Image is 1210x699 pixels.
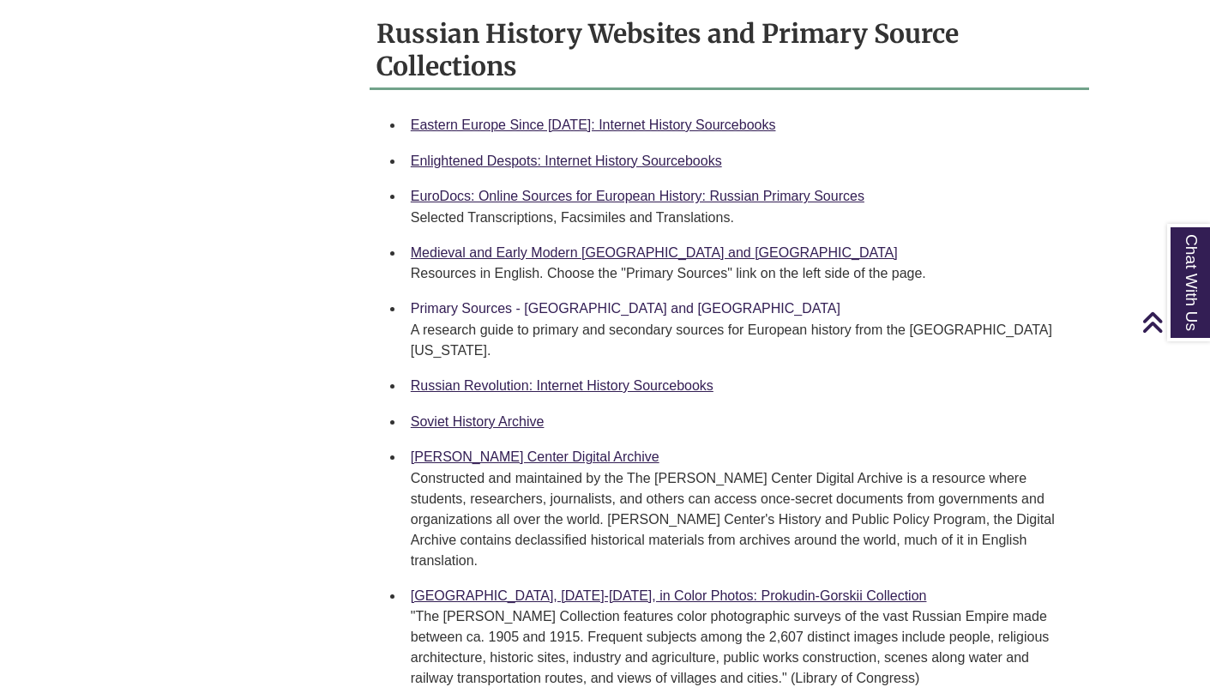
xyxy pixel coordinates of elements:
[411,189,864,203] a: EuroDocs: Online Sources for European History: Russian Primary Sources
[411,245,898,260] a: Medieval and Early Modern [GEOGRAPHIC_DATA] and [GEOGRAPHIC_DATA]
[411,414,545,429] a: Soviet History Archive
[411,588,927,603] a: [GEOGRAPHIC_DATA], [DATE]-[DATE], in Color Photos: Prokudin-Gorskii Collection
[411,320,1075,361] div: A research guide to primary and secondary sources for European history from the [GEOGRAPHIC_DATA]...
[370,12,1089,90] h2: Russian History Websites and Primary Source Collections
[411,263,1075,284] div: Resources in English. Choose the "Primary Sources" link on the left side of the page.
[411,449,659,464] a: [PERSON_NAME] Center Digital Archive
[411,118,776,132] a: Eastern Europe Since [DATE]: Internet History Sourcebooks
[411,154,722,168] a: Enlightened Despots: Internet History Sourcebooks
[411,301,840,316] a: Primary Sources - [GEOGRAPHIC_DATA] and [GEOGRAPHIC_DATA]
[411,208,1075,228] div: Selected Transcriptions, Facsimiles and Translations.
[411,378,713,393] a: Russian Revolution: Internet History Sourcebooks
[411,606,1075,689] div: "The [PERSON_NAME] Collection features color photographic surveys of the vast Russian Empire made...
[411,468,1075,571] div: Constructed and maintained by the The [PERSON_NAME] Center Digital Archive is a resource where st...
[1141,310,1206,334] a: Back to Top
